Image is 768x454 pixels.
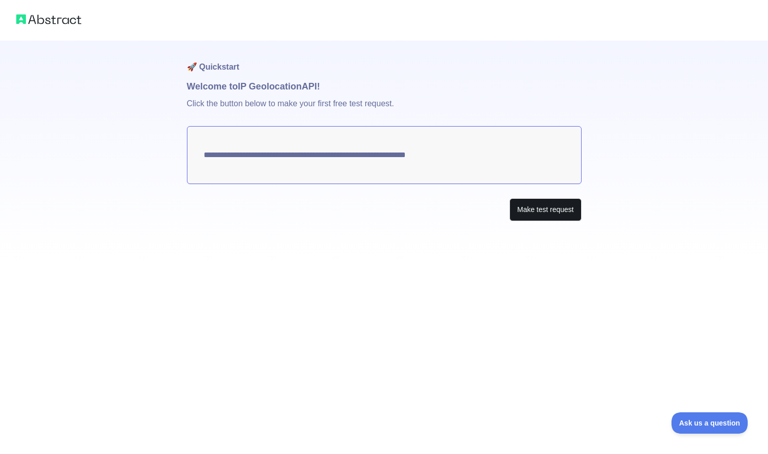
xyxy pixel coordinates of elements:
img: Abstract logo [16,12,81,26]
h1: Welcome to IP Geolocation API! [187,79,582,94]
iframe: Toggle Customer Support [671,412,748,434]
h1: 🚀 Quickstart [187,41,582,79]
p: Click the button below to make your first free test request. [187,94,582,126]
button: Make test request [509,198,581,221]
